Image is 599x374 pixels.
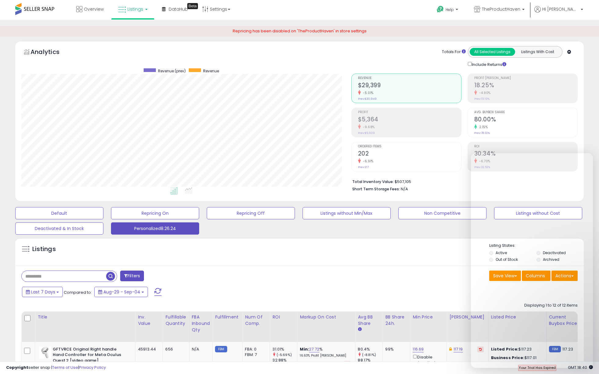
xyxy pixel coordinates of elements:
h2: 30.34% [474,150,577,158]
span: Profit [PERSON_NAME] [474,77,577,80]
button: Repricing Off [207,207,295,219]
div: 656 [165,347,184,352]
div: 99% [385,347,405,352]
span: Revenue [358,77,461,80]
div: FBA inbound Qty [192,314,210,333]
h2: $29,399 [358,82,461,90]
span: TheProductHaven [482,6,520,12]
div: 80.4% [358,347,382,352]
button: Personalized8.26.24 [111,222,199,235]
div: % [300,347,350,358]
i: Get Help [436,5,444,13]
h5: Analytics [30,48,71,58]
div: FBM: 7 [245,352,265,358]
div: 31.01% [272,347,297,352]
h2: 202 [358,150,461,158]
span: Last 7 Days [31,289,55,295]
small: -5.01% [361,91,374,95]
div: N/A [192,347,208,352]
b: Short Term Storage Fees: [352,186,400,192]
a: 117.19 [454,346,463,352]
button: Filters [120,271,144,281]
span: Hi [PERSON_NAME] [542,6,579,12]
div: Num of Comp. [245,314,267,327]
span: DataHub [169,6,188,12]
button: Repricing On [111,207,199,219]
div: Fulfillable Quantity [165,314,186,327]
small: 2.15% [477,125,488,129]
div: Avg BB Share [358,314,380,327]
b: GFTVRCE Original Right handle Hand Controller for Meta Oculus Quest 2 [video game] [53,347,127,365]
strong: Copyright [6,365,28,370]
span: Revenue (prev) [158,68,186,74]
small: Avg BB Share. [358,327,361,332]
button: Listings without Min/Max [303,207,391,219]
iframe: Intercom live chat [471,153,593,368]
a: Hi [PERSON_NAME] [534,6,583,20]
span: Avg. Buybox Share [474,111,577,114]
a: Terms of Use [52,365,78,370]
span: Listings [127,6,143,12]
h2: 18.25% [474,82,577,90]
div: Disable auto adjust min [413,354,442,371]
div: Tooltip anchor [187,3,198,9]
small: -9.68% [361,125,375,129]
button: Default [15,207,103,219]
div: BB Share 24h. [385,314,407,327]
div: Inv. value [138,314,160,327]
span: N/A [401,186,408,192]
small: Prev: $30,949 [358,97,377,101]
button: All Selected Listings [470,48,515,56]
span: Compared to: [64,289,92,295]
span: Ordered Items [358,145,461,148]
th: The percentage added to the cost of goods (COGS) that forms the calculator for Min & Max prices. [297,311,355,342]
small: (-5.69%) [277,352,292,357]
div: [PERSON_NAME] [449,314,486,320]
a: Help [432,1,464,20]
small: (-8.81%) [362,352,376,357]
div: seller snap | | [6,365,106,371]
div: Title [38,314,133,320]
h2: $5,364 [358,116,461,124]
div: Include Returns [463,61,514,68]
span: Profit [358,111,461,114]
p: 16.63% Profit [PERSON_NAME] [300,354,350,358]
button: Listings With Cost [515,48,560,56]
span: ROI [474,145,577,148]
span: Help [446,7,454,12]
div: FBA: 0 [245,347,265,352]
small: Prev: 78.32% [474,131,490,135]
span: Revenue [203,68,219,74]
div: Min Price [413,314,444,320]
small: FBM [215,346,227,352]
button: Non Competitive [398,207,486,219]
span: Repricing has been disabled on 'TheProductHaven' in store settings [233,28,367,34]
button: Deactivated & In Stock [15,222,103,235]
li: $507,105 [352,178,573,185]
h5: Listings [32,245,56,254]
div: ROI [272,314,295,320]
small: Prev: 19.19% [474,97,490,101]
span: Aug-29 - Sep-04 [103,289,140,295]
div: Markup on Cost [300,314,353,320]
small: -4.90% [477,91,491,95]
div: Totals For [442,49,466,55]
b: Total Inventory Value: [352,179,394,184]
div: 45913.44 [138,347,158,352]
span: Overview [84,6,104,12]
button: Aug-29 - Sep-04 [94,287,148,297]
small: -6.91% [361,159,374,164]
small: Prev: 217 [358,165,369,169]
h2: 80.00% [474,116,577,124]
a: 116.69 [413,346,424,352]
img: 318zId7r+hL._SL40_.jpg [39,347,51,359]
button: Last 7 Days [22,287,63,297]
a: 27.72 [309,346,319,352]
b: Min: [300,346,309,352]
div: Fulfillment [215,314,240,320]
a: Privacy Policy [79,365,106,370]
small: Prev: $5,939 [358,131,375,135]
